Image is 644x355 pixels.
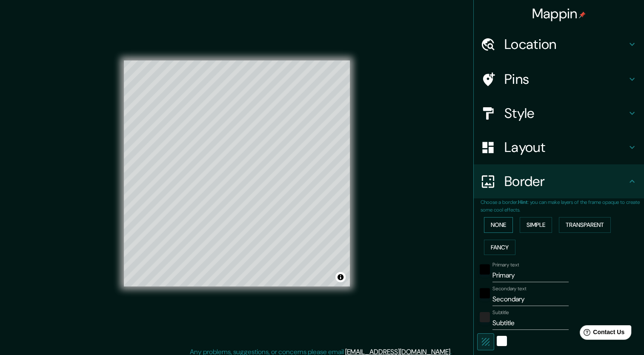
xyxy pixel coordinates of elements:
h4: Style [504,105,627,122]
b: Hint [518,199,528,206]
button: black [480,288,490,298]
div: Border [474,164,644,198]
h4: Mappin [532,5,586,22]
h4: Layout [504,139,627,156]
h4: Border [504,173,627,190]
img: pin-icon.png [579,11,586,18]
button: Toggle attribution [335,272,346,282]
div: Location [474,27,644,61]
div: Layout [474,130,644,164]
label: Subtitle [492,309,509,316]
div: Pins [474,62,644,96]
label: Secondary text [492,285,527,292]
button: white [497,336,507,346]
button: Simple [520,217,552,233]
button: Transparent [559,217,611,233]
button: None [484,217,513,233]
button: Fancy [484,240,515,255]
h4: Location [504,36,627,53]
div: Style [474,96,644,130]
label: Primary text [492,261,519,269]
button: color-222222 [480,312,490,322]
button: black [480,264,490,275]
iframe: Help widget launcher [568,322,635,346]
h4: Pins [504,71,627,88]
p: Choose a border. : you can make layers of the frame opaque to create some cool effects. [481,198,644,214]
